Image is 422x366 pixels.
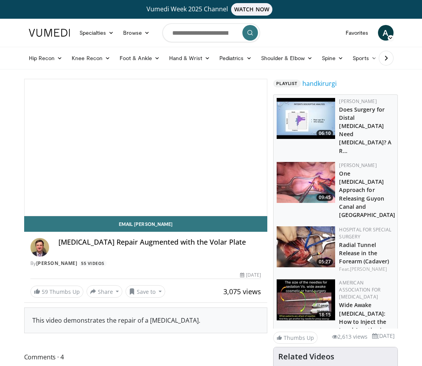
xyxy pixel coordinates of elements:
[339,170,395,219] a: One [MEDICAL_DATA] Approach for Releasing Guyon Canal and [GEOGRAPHIC_DATA]
[372,332,395,340] li: [DATE]
[339,266,394,273] div: Feat.
[273,80,300,87] span: Playlist
[339,162,376,169] a: [PERSON_NAME]
[29,29,70,37] img: VuMedi Logo
[42,288,48,295] span: 59
[277,98,335,139] img: 4cceeb37-7240-467c-945c-a5d6716cce6e.150x105_q85_crop-smart_upscale.jpg
[277,98,335,139] a: 06:10
[256,50,317,66] a: Shoulder & Elbow
[231,3,272,16] span: WATCH NOW
[30,260,261,267] div: By
[341,25,373,41] a: Favorites
[339,106,391,155] a: Does Surgery for Distal [MEDICAL_DATA] Need [MEDICAL_DATA]? A R…
[32,316,260,325] div: This video demonstrates the repair of a [MEDICAL_DATA].
[350,266,387,272] a: [PERSON_NAME]
[79,260,107,267] a: 55 Videos
[67,50,115,66] a: Knee Recon
[277,226,335,267] a: 05:27
[316,311,333,318] span: 18:15
[240,272,261,279] div: [DATE]
[75,25,119,41] a: Specialties
[277,279,335,320] a: 18:15
[302,79,337,88] a: handkirurgi
[162,23,260,42] input: Search topics, interventions
[378,25,394,41] a: A
[278,352,334,361] h4: Related Videos
[125,285,165,298] button: Save to
[317,50,348,66] a: Spine
[277,279,335,320] img: Q2xRg7exoPLTwO8X4xMDoxOjBrO-I4W8_1.150x105_q85_crop-smart_upscale.jpg
[316,258,333,265] span: 05:27
[25,79,267,216] video-js: Video Player
[277,226,335,267] img: 523108ac-9f1e-4d9b-82b9-dfad8ca905df.150x105_q85_crop-smart_upscale.jpg
[30,238,49,257] img: Avatar
[339,279,380,300] a: American Association for [MEDICAL_DATA]
[24,352,268,362] span: Comments 4
[316,194,333,201] span: 09:45
[24,216,268,232] a: Email [PERSON_NAME]
[339,98,376,105] a: [PERSON_NAME]
[339,301,386,333] a: Wide Awake [MEDICAL_DATA]: How to Inject the Local Anesthesia
[118,25,154,41] a: Browse
[332,332,367,341] li: 2,613 views
[36,260,78,267] a: [PERSON_NAME]
[223,287,261,296] span: 3,075 views
[339,226,391,240] a: Hospital for Special Surgery
[24,3,398,16] a: Vumedi Week 2025 ChannelWATCH NOW
[58,238,261,247] h4: [MEDICAL_DATA] Repair Augmented with the Volar Plate
[348,50,381,66] a: Sports
[87,285,123,298] button: Share
[316,130,333,137] span: 06:10
[339,241,389,265] a: Radial Tunnel Release in the Forearm (Cadaver)
[273,332,318,344] a: Thumbs Up
[215,50,256,66] a: Pediatrics
[115,50,164,66] a: Foot & Ankle
[164,50,215,66] a: Hand & Wrist
[24,50,67,66] a: Hip Recon
[277,162,335,203] a: 09:45
[277,162,335,203] img: 307078cc-baf4-4bef-868b-bf95c71a5da6.150x105_q85_crop-smart_upscale.jpg
[30,286,83,298] a: 59 Thumbs Up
